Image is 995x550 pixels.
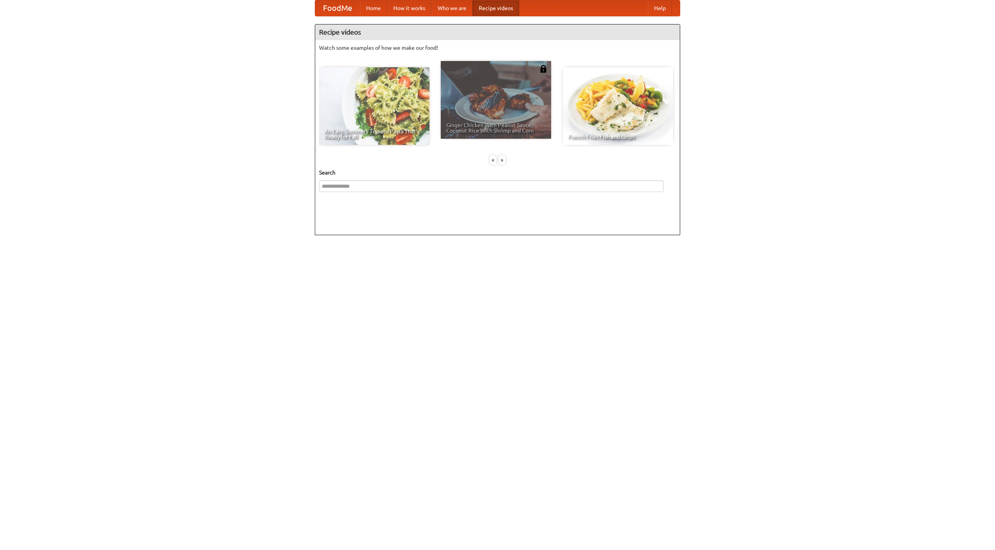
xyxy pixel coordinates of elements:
[489,155,496,165] div: «
[563,67,673,145] a: French Fries Fish and Chips
[568,134,668,140] span: French Fries Fish and Chips
[315,0,360,16] a: FoodMe
[325,129,424,140] span: An Easy, Summery Tomato Pasta That's Ready for Fall
[431,0,473,16] a: Who we are
[648,0,672,16] a: Help
[360,0,387,16] a: Home
[319,67,429,145] a: An Easy, Summery Tomato Pasta That's Ready for Fall
[315,24,680,40] h4: Recipe videos
[499,155,506,165] div: »
[539,65,547,73] img: 483408.png
[319,44,676,52] p: Watch some examples of how we make our food!
[473,0,519,16] a: Recipe videos
[319,169,676,176] h5: Search
[387,0,431,16] a: How it works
